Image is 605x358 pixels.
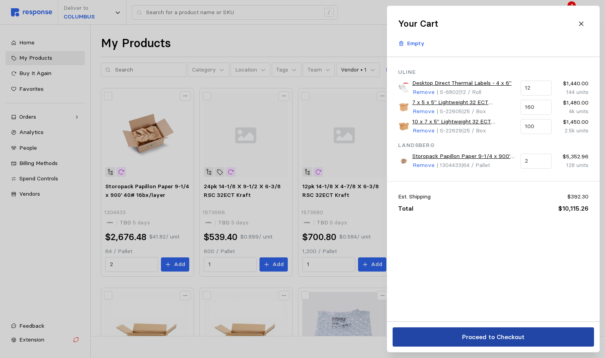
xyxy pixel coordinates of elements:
a: 10 x 7 x 5" Lightweight 32 ECT Corrugated Boxes [412,117,515,126]
p: 144 units [557,88,588,97]
button: Remove [412,107,435,116]
p: Est. Shipping [398,193,431,201]
p: Empty [407,39,424,48]
input: Qty [525,100,547,114]
span: | 25 / Box [462,108,486,115]
p: $10,115.26 [558,204,588,213]
a: Desktop Direct Thermal Labels - 4 x 6" [412,79,512,88]
p: Uline [398,68,589,77]
p: 128 units [557,161,588,170]
p: Remove [413,88,435,97]
p: Remove [413,161,435,170]
a: Storopack Papillon Paper 9-1/4 x 900' 40# 16bx/layer [412,152,515,161]
h2: Your Cart [398,18,438,30]
img: S-22605 [398,101,409,113]
p: Proceed to Checkout [462,332,524,342]
p: $1,450.00 [557,118,588,127]
span: | S-6802 [436,88,459,95]
img: S-6802_txt_USEng [398,83,409,94]
span: | 12 / Roll [459,88,481,95]
img: 8c8c8e24-e2ef-4025-955d-ba1fb5253417.jpeg [398,155,409,167]
button: Remove [412,88,435,97]
button: Proceed to Checkout [393,327,594,347]
p: $1,480.00 [557,99,588,107]
p: Remove [413,127,435,135]
input: Qty [525,119,547,134]
p: Remove [413,107,435,116]
span: | 64 / Pallet [461,162,490,169]
p: Total [398,204,413,213]
button: Remove [412,161,435,170]
span: | S-22629 [436,127,462,134]
span: | 1304433 [436,162,461,169]
input: Qty [525,81,547,95]
p: 4k units [557,107,588,116]
p: 2.5k units [557,127,588,135]
span: | S-22605 [436,108,462,115]
p: Landsberg [398,141,589,150]
input: Qty [525,154,547,168]
img: S-22629 [398,121,409,132]
p: $5,352.96 [557,152,588,161]
a: 7 x 5 x 5" Lightweight 32 ECT Corrugated Boxes [412,98,515,107]
p: $1,440.00 [557,79,588,88]
p: $392.30 [567,193,588,201]
button: Remove [412,126,435,136]
span: | 25 / Box [462,127,486,134]
button: Empty [394,36,429,51]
